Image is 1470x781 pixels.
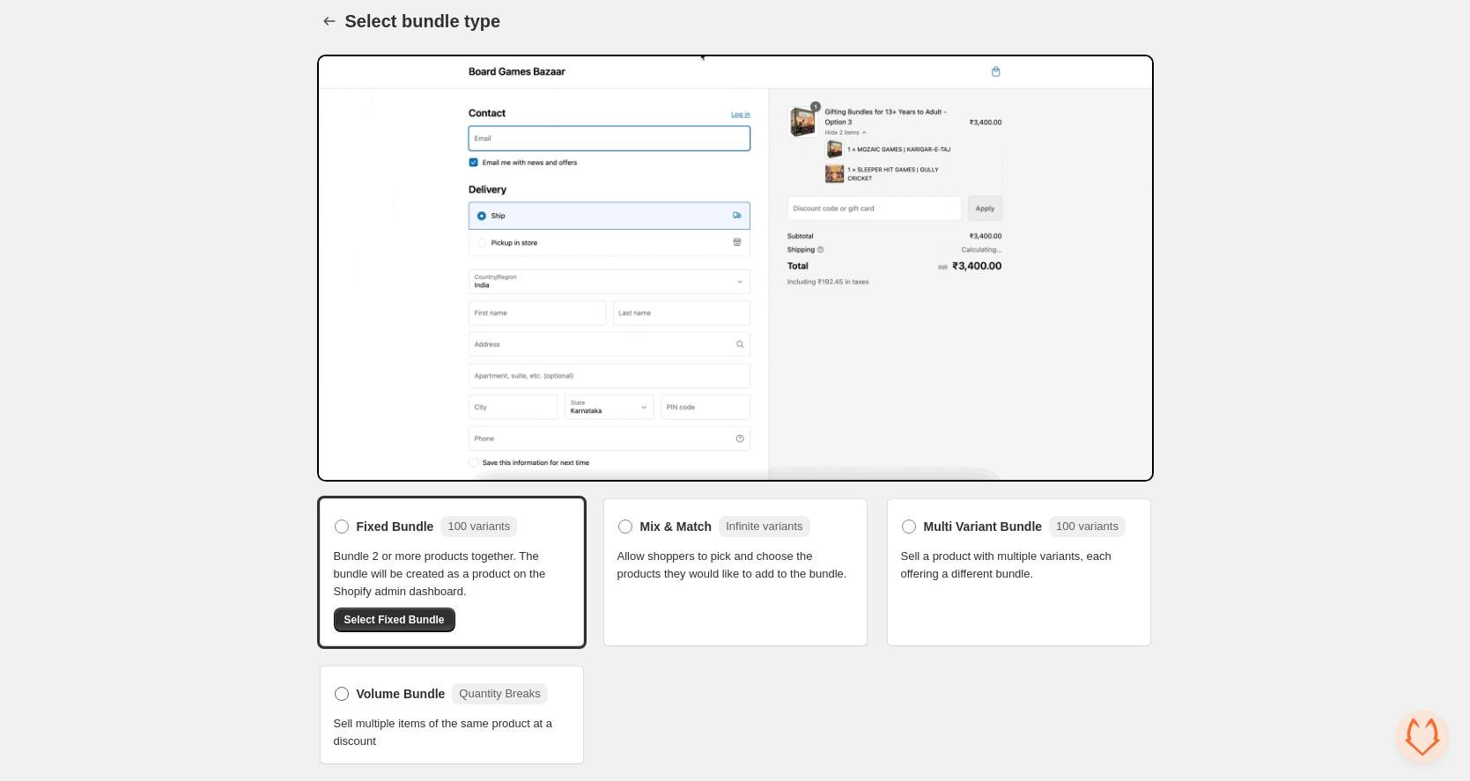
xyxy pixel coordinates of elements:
img: Bundle Preview [317,55,1154,482]
span: Quantity Breaks [459,687,541,700]
span: Sell a product with multiple variants, each offering a different bundle. [901,548,1137,583]
div: Open de chat [1396,711,1449,763]
span: Bundle 2 or more products together. The bundle will be created as a product on the Shopify admin ... [334,548,570,600]
h1: Select bundle type [345,11,501,32]
span: Fixed Bundle [357,518,434,535]
span: 100 variants [447,519,510,533]
span: Volume Bundle [357,685,446,703]
button: Back [317,9,342,33]
button: Select Fixed Bundle [334,608,455,632]
span: Sell multiple items of the same product at a discount [334,715,570,750]
span: Select Fixed Bundle [344,613,445,627]
span: Infinite variants [726,519,802,533]
span: Mix & Match [640,518,713,535]
span: Multi Variant Bundle [924,518,1043,535]
span: 100 variants [1056,519,1119,533]
span: Allow shoppers to pick and choose the products they would like to add to the bundle. [617,548,853,583]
